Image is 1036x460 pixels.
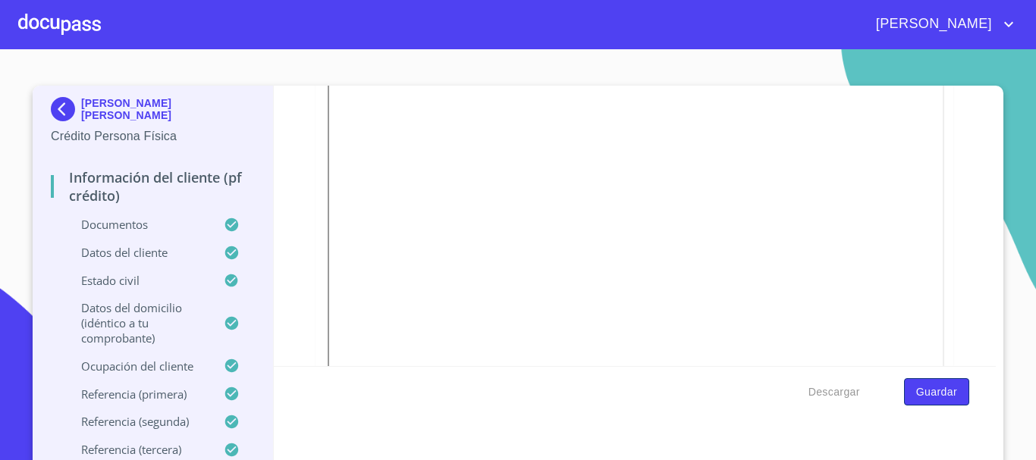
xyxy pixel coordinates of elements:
[865,12,1000,36] span: [PERSON_NAME]
[51,300,224,346] p: Datos del domicilio (idéntico a tu comprobante)
[51,273,224,288] p: Estado Civil
[51,168,255,205] p: Información del cliente (PF crédito)
[51,442,224,457] p: Referencia (tercera)
[904,378,969,406] button: Guardar
[51,245,224,260] p: Datos del cliente
[328,24,944,432] iframe: Constancia de situación fiscal
[51,217,224,232] p: Documentos
[51,97,81,121] img: Docupass spot blue
[81,97,255,121] p: [PERSON_NAME] [PERSON_NAME]
[51,414,224,429] p: Referencia (segunda)
[802,378,866,406] button: Descargar
[51,386,224,402] p: Referencia (primera)
[916,383,957,402] span: Guardar
[808,383,860,402] span: Descargar
[51,97,255,127] div: [PERSON_NAME] [PERSON_NAME]
[51,127,255,146] p: Crédito Persona Física
[51,358,224,374] p: Ocupación del Cliente
[865,12,1018,36] button: account of current user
